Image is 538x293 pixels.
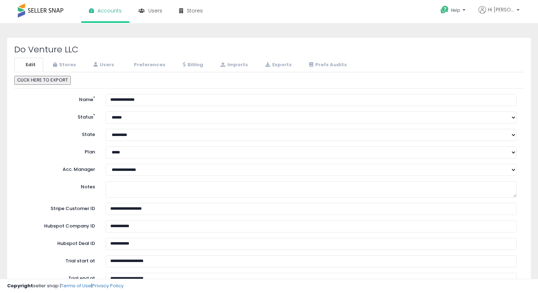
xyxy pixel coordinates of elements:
[7,282,33,289] strong: Copyright
[488,6,515,13] span: Hi [PERSON_NAME]
[84,58,122,72] a: Users
[16,203,100,212] label: Stripe Customer ID
[7,283,123,289] div: seller snap | |
[16,111,100,121] label: Status
[16,220,100,230] label: Hubspot Company ID
[16,255,100,265] label: Trial start at
[16,129,100,138] label: State
[122,58,173,72] a: Preferences
[174,58,211,72] a: Billing
[44,58,84,72] a: Stores
[148,7,162,14] span: Users
[14,76,71,85] button: CLICK HERE TO EXPORT
[211,58,255,72] a: Imports
[92,282,123,289] a: Privacy Policy
[16,164,100,173] label: Acc. Manager
[187,7,203,14] span: Stores
[16,94,100,103] label: Name
[14,45,524,54] h2: Do Venture LLC
[451,7,460,13] span: Help
[16,273,100,282] label: Trial end at
[300,58,354,72] a: Prefs Audits
[440,5,449,14] i: Get Help
[61,282,91,289] a: Terms of Use
[97,7,122,14] span: Accounts
[256,58,299,72] a: Exports
[16,181,100,190] label: Notes
[14,58,43,72] a: Edit
[16,238,100,247] label: Hubspot Deal ID
[16,146,100,156] label: Plan
[479,6,519,22] a: Hi [PERSON_NAME]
